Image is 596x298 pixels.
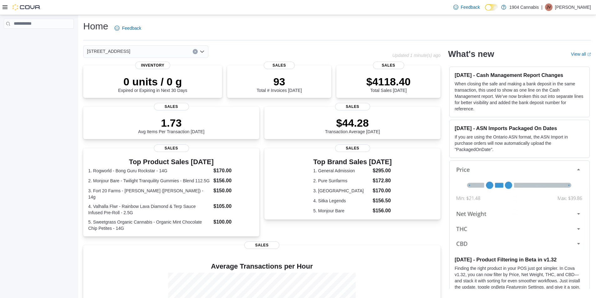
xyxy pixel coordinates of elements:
button: Clear input [193,49,198,54]
a: Feedback [112,22,144,34]
dd: $170.00 [373,187,392,194]
p: [PERSON_NAME] [555,3,591,11]
h2: What's new [448,49,494,59]
button: Open list of options [200,49,205,54]
p: Updated 1 minute(s) ago [392,53,441,58]
dd: $172.80 [373,177,392,184]
span: Feedback [122,25,141,31]
svg: External link [587,53,591,56]
dt: 3. [GEOGRAPHIC_DATA] [313,188,370,194]
h3: Top Brand Sales [DATE] [313,158,392,166]
span: Inventory [135,62,170,69]
dt: 5. Sweetgrass Organic Cannabis - Organic Mint Chocolate Chip Petites - 14G [88,219,211,231]
span: Sales [244,241,279,249]
h3: Top Product Sales [DATE] [88,158,254,166]
h3: [DATE] - Cash Management Report Changes [455,72,584,78]
dt: 5. Monjour Bare [313,208,370,214]
dt: 3. Fort 20 Farms - [PERSON_NAME] ([PERSON_NAME]) - 14g [88,188,211,200]
input: Dark Mode [485,4,498,11]
dt: 1. General Admission [313,168,370,174]
p: 1904 Cannabis [509,3,539,11]
em: Beta Features [496,285,523,290]
dd: $100.00 [213,218,254,226]
dt: 4. Valhalla Flwr - Rainbow Lava Diamond & Terp Sauce Infused Pre-Roll - 2.5G [88,203,211,216]
dd: $156.50 [373,197,392,205]
a: Feedback [451,1,482,13]
h3: [DATE] - Product Filtering in Beta in v1.32 [455,256,584,263]
p: 93 [257,75,302,88]
h3: [DATE] - ASN Imports Packaged On Dates [455,125,584,131]
dd: $156.00 [213,177,254,184]
dt: 2. Monjour Bare - Twilight Tranquility Gummies - Blend 112.5G [88,178,211,184]
dd: $105.00 [213,203,254,210]
dd: $295.00 [373,167,392,174]
div: Jeffrey Villeneuve [545,3,553,11]
p: $44.28 [325,117,380,129]
p: If you are using the Ontario ASN format, the ASN Import in purchase orders will now automatically... [455,134,584,153]
div: Expired or Expiring in Next 30 Days [118,75,187,93]
img: Cova [13,4,41,10]
span: Feedback [461,4,480,10]
div: Avg Items Per Transaction [DATE] [138,117,205,134]
p: 0 units / 0 g [118,75,187,88]
div: Total # Invoices [DATE] [257,75,302,93]
span: Sales [154,144,189,152]
span: JV [547,3,551,11]
dt: 1. Rogworld - Bong Guru Rockstar - 14G [88,168,211,174]
p: 1.73 [138,117,205,129]
nav: Complex example [4,30,74,45]
p: | [541,3,543,11]
p: Finding the right product in your POS just got simpler. In Cova v1.32, you can now filter by Pric... [455,265,584,296]
div: Transaction Average [DATE] [325,117,380,134]
div: Total Sales [DATE] [366,75,411,93]
p: $4118.40 [366,75,411,88]
h1: Home [83,20,108,33]
span: Sales [154,103,189,110]
span: Sales [373,62,404,69]
dd: $156.00 [373,207,392,215]
dd: $150.00 [213,187,254,194]
span: [STREET_ADDRESS] [87,48,130,55]
h4: Average Transactions per Hour [88,263,436,270]
a: View allExternal link [571,52,591,57]
span: Sales [335,103,370,110]
span: Sales [335,144,370,152]
dd: $170.00 [213,167,254,174]
dt: 4. Sitka Legends [313,198,370,204]
span: Sales [264,62,295,69]
dt: 2. Pure Sunfarms [313,178,370,184]
p: When closing the safe and making a bank deposit in the same transaction, this used to show as one... [455,81,584,112]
